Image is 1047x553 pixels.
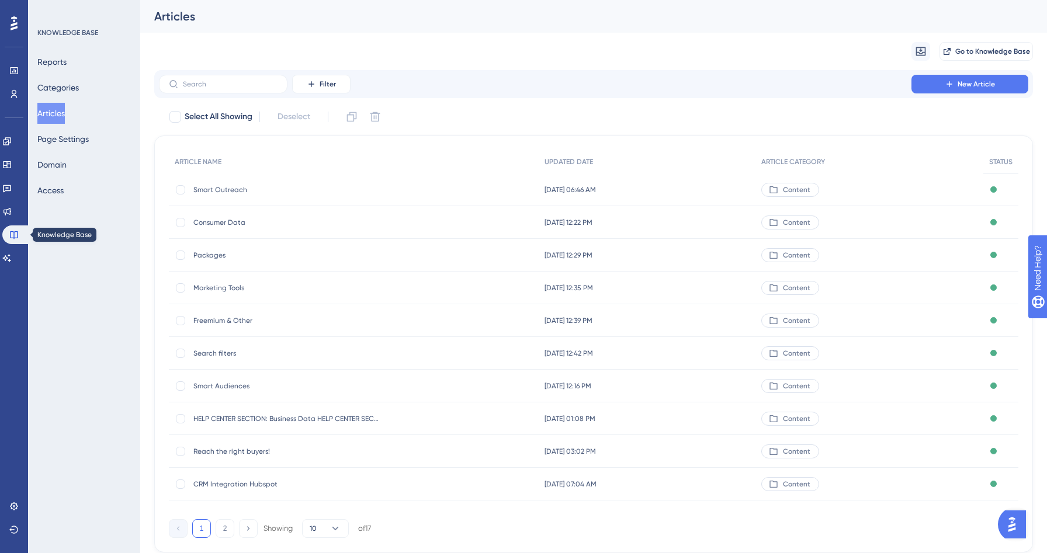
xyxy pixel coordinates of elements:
span: Need Help? [27,3,73,17]
span: [DATE] 12:35 PM [545,283,593,293]
span: Content [783,447,810,456]
span: Content [783,349,810,358]
button: Deselect [267,106,321,127]
span: Select All Showing [185,110,252,124]
span: 10 [310,524,317,533]
button: Page Settings [37,128,89,149]
span: Consumer Data [193,218,380,227]
span: UPDATED DATE [545,157,593,166]
span: Content [783,283,810,293]
span: Content [783,381,810,391]
button: Articles [37,103,65,124]
div: Showing [264,523,293,534]
button: Domain [37,154,67,175]
span: Filter [320,79,336,89]
span: [DATE] 12:39 PM [545,316,592,325]
span: [DATE] 12:29 PM [545,251,592,260]
span: Content [783,185,810,194]
span: Content [783,218,810,227]
button: 10 [302,519,349,538]
span: Go to Knowledge Base [955,47,1030,56]
span: [DATE] 12:42 PM [545,349,593,358]
button: 2 [216,519,234,538]
div: KNOWLEDGE BASE [37,28,98,37]
span: [DATE] 07:04 AM [545,479,597,489]
button: New Article [911,75,1028,93]
input: Search [183,80,278,88]
span: Content [783,414,810,423]
span: CRM Integration Hubspot [193,479,380,489]
span: Smart Outreach [193,185,380,194]
span: Deselect [278,110,310,124]
span: Reach the right buyers! [193,447,380,456]
span: ARTICLE CATEGORY [761,157,825,166]
button: 1 [192,519,211,538]
span: Content [783,316,810,325]
span: New Article [958,79,995,89]
span: [DATE] 12:16 PM [545,381,591,391]
span: STATUS [989,157,1013,166]
div: Articles [154,8,1004,25]
span: Content [783,251,810,260]
span: [DATE] 06:46 AM [545,185,596,194]
span: [DATE] 03:02 PM [545,447,596,456]
span: Smart Audiences [193,381,380,391]
span: Search filters [193,349,380,358]
span: [DATE] 01:08 PM [545,414,595,423]
span: Content [783,479,810,489]
span: Freemium & Other [193,316,380,325]
div: of 17 [358,523,371,534]
span: [DATE] 12:22 PM [545,218,592,227]
button: Filter [292,75,351,93]
button: Categories [37,77,79,98]
span: ARTICLE NAME [175,157,221,166]
button: Access [37,180,64,201]
span: Packages [193,251,380,260]
span: HELP CENTER SECTION: Business Data HELP CENTER SECTION: Business Data [193,414,380,423]
button: Go to Knowledge Base [939,42,1033,61]
span: Marketing Tools [193,283,380,293]
button: Reports [37,51,67,72]
iframe: UserGuiding AI Assistant Launcher [998,507,1033,542]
